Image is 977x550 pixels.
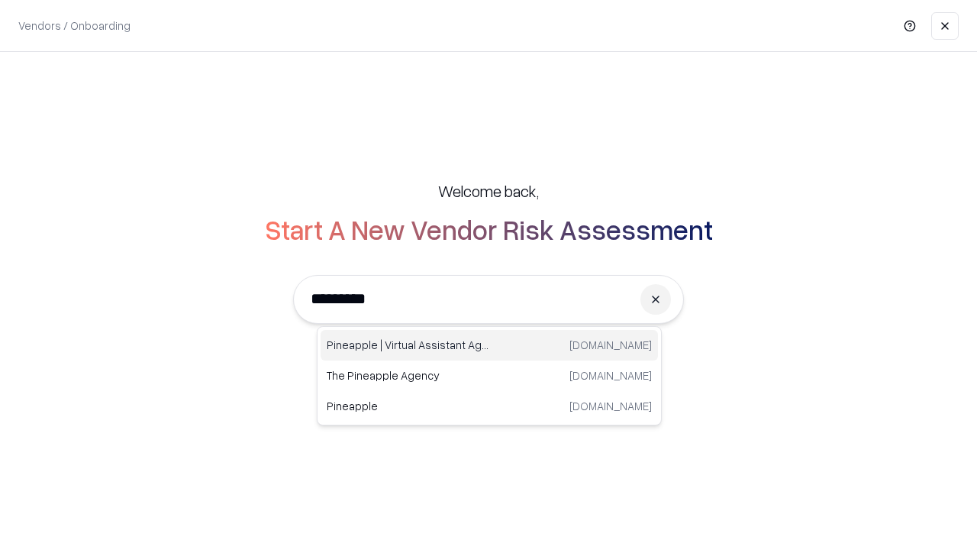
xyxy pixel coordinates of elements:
p: Pineapple [327,398,489,414]
p: Vendors / Onboarding [18,18,131,34]
p: [DOMAIN_NAME] [569,367,652,383]
p: [DOMAIN_NAME] [569,398,652,414]
p: The Pineapple Agency [327,367,489,383]
h2: Start A New Vendor Risk Assessment [265,214,713,244]
p: [DOMAIN_NAME] [569,337,652,353]
h5: Welcome back, [438,180,539,202]
p: Pineapple | Virtual Assistant Agency [327,337,489,353]
div: Suggestions [317,326,662,425]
